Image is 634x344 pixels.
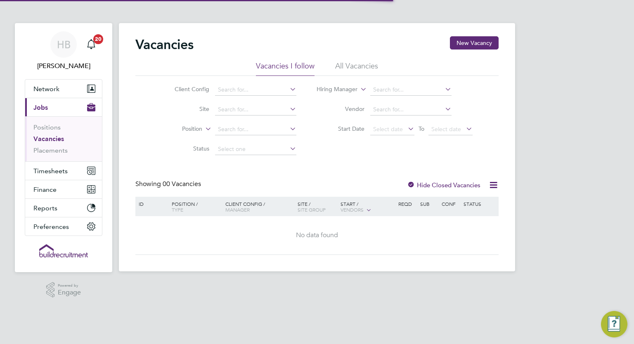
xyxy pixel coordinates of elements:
div: Showing [135,180,203,188]
a: Go to home page [25,244,102,257]
a: Powered byEngage [46,282,81,298]
div: Jobs [25,116,102,161]
button: Timesheets [25,162,102,180]
input: Select one [215,144,296,155]
input: Search for... [215,84,296,96]
label: Vendor [317,105,364,113]
a: 20 [83,31,99,58]
li: Vacancies I follow [256,61,315,76]
div: Site / [296,197,339,217]
span: Jobs [33,104,48,111]
label: Hiring Manager [310,85,357,94]
div: Reqd [396,197,418,211]
span: Network [33,85,59,93]
span: Vendors [341,206,364,213]
div: Conf [440,197,461,211]
div: No data found [137,231,497,240]
span: Powered by [58,282,81,289]
span: Manager [225,206,250,213]
div: Position / [166,197,223,217]
label: Start Date [317,125,364,132]
button: Preferences [25,217,102,236]
a: HB[PERSON_NAME] [25,31,102,71]
label: Status [162,145,209,152]
input: Search for... [215,124,296,135]
span: Select date [431,125,461,133]
button: Jobs [25,98,102,116]
input: Search for... [370,84,452,96]
span: Timesheets [33,167,68,175]
button: Network [25,80,102,98]
button: New Vacancy [450,36,499,49]
input: Search for... [370,104,452,115]
a: Positions [33,123,61,131]
div: ID [137,197,166,211]
button: Reports [25,199,102,217]
label: Position [155,125,202,133]
img: buildrec-logo-retina.png [39,244,88,257]
label: Client Config [162,85,209,93]
span: To [416,123,427,134]
div: Sub [418,197,440,211]
button: Finance [25,180,102,198]
h2: Vacancies [135,36,194,53]
button: Engage Resource Center [601,311,627,337]
span: Engage [58,289,81,296]
label: Site [162,105,209,113]
span: Hayley Barrance [25,61,102,71]
input: Search for... [215,104,296,115]
span: 00 Vacancies [163,180,201,188]
span: Reports [33,204,57,212]
span: Select date [373,125,403,133]
a: Vacancies [33,135,64,143]
span: Preferences [33,223,69,231]
span: Type [172,206,183,213]
a: Placements [33,146,68,154]
span: Site Group [298,206,326,213]
nav: Main navigation [15,23,112,272]
div: Status [461,197,497,211]
span: HB [57,39,71,50]
span: 20 [93,34,103,44]
div: Start / [338,197,396,217]
li: All Vacancies [335,61,378,76]
label: Hide Closed Vacancies [407,181,480,189]
span: Finance [33,186,57,193]
div: Client Config / [223,197,296,217]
